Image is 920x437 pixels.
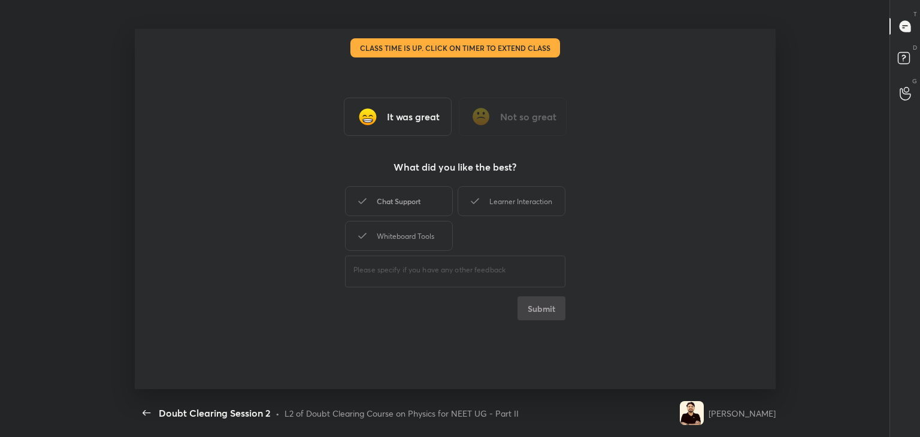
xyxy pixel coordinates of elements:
[387,110,440,124] h3: It was great
[356,105,380,129] img: grinning_face_with_smiling_eyes_cmp.gif
[912,77,917,86] p: G
[913,10,917,19] p: T
[345,221,453,251] div: Whiteboard Tools
[680,401,704,425] img: 09770f7dbfa9441c9c3e57e13e3293d5.jpg
[159,406,271,420] div: Doubt Clearing Session 2
[500,110,556,124] h3: Not so great
[345,186,453,216] div: Chat Support
[913,43,917,52] p: D
[469,105,493,129] img: frowning_face_cmp.gif
[458,186,565,216] div: Learner Interaction
[394,160,516,174] h3: What did you like the best?
[709,407,776,420] div: [PERSON_NAME]
[285,407,519,420] div: L2 of Doubt Clearing Course on Physics for NEET UG - Part II
[276,407,280,420] div: •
